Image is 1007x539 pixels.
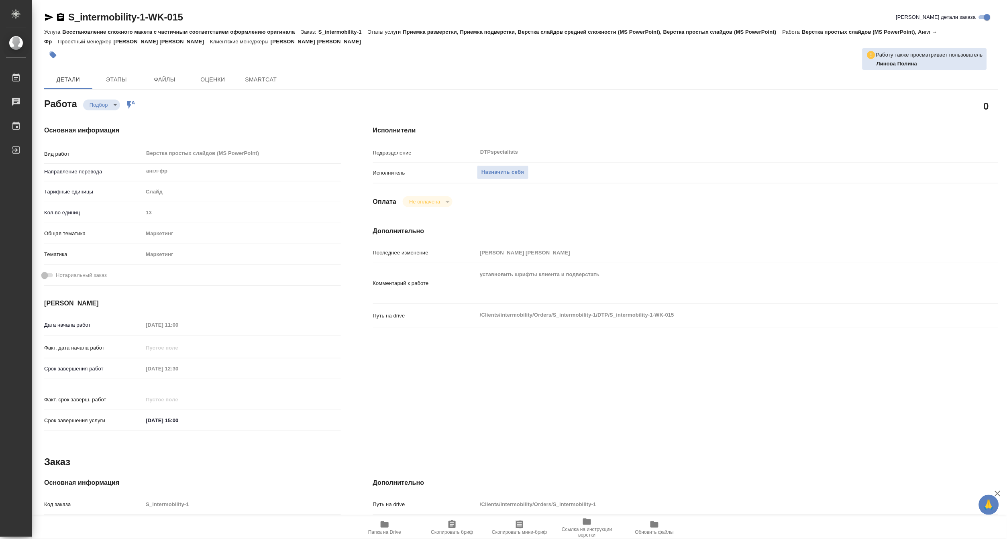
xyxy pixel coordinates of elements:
h2: Работа [44,96,77,110]
p: Вид работ [44,150,143,158]
button: 🙏 [979,495,999,515]
p: [PERSON_NAME] [PERSON_NAME] [271,39,367,45]
textarea: уставновить шрифты клиента и подверстать [477,268,946,297]
span: 🙏 [982,496,996,513]
button: Добавить тэг [44,46,62,64]
p: Работа [783,29,802,35]
span: Файлы [145,75,184,85]
p: Срок завершения работ [44,365,143,373]
span: Обновить файлы [635,529,674,535]
button: Скопировать ссылку [56,12,65,22]
input: ✎ Введи что-нибудь [143,415,213,426]
h4: Дополнительно [373,226,998,236]
input: Пустое поле [143,207,340,218]
button: Скопировать ссылку для ЯМессенджера [44,12,54,22]
p: Тарифные единицы [44,188,143,196]
p: Проектный менеджер [58,39,113,45]
h4: Оплата [373,197,397,207]
div: Слайд [143,185,340,199]
textarea: /Clients/intermobility/Orders/S_intermobility-1/DTP/S_intermobility-1-WK-015 [477,308,946,322]
span: [PERSON_NAME] детали заказа [896,13,976,21]
input: Пустое поле [477,498,946,510]
div: Подбор [83,100,120,110]
p: Дата начала работ [44,321,143,329]
div: Маркетинг [143,227,340,240]
input: Пустое поле [143,319,213,331]
p: Факт. срок заверш. работ [44,396,143,404]
button: Обновить файлы [621,517,688,539]
span: Папка на Drive [368,529,401,535]
p: S_intermobility-1 [318,29,368,35]
p: Путь на drive [373,500,477,508]
h4: Исполнители [373,126,998,135]
p: Линова Полина [877,60,983,68]
p: Этапы услуги [368,29,403,35]
h2: Заказ [44,456,70,468]
button: Скопировать бриф [418,517,486,539]
p: Срок завершения услуги [44,417,143,425]
button: Подбор [87,102,110,108]
p: Исполнитель [373,169,477,177]
p: Клиентские менеджеры [210,39,271,45]
span: Оценки [194,75,232,85]
a: S_intermobility-1-WK-015 [68,12,183,22]
span: Нотариальный заказ [56,271,107,279]
h4: [PERSON_NAME] [44,299,341,308]
input: Пустое поле [143,363,213,374]
p: Код заказа [44,500,143,508]
div: Маркетинг [143,248,340,261]
p: Комментарий к работе [373,279,477,287]
span: Скопировать бриф [431,529,473,535]
p: [PERSON_NAME] [PERSON_NAME] [114,39,210,45]
p: Путь на drive [373,312,477,320]
p: Кол-во единиц [44,209,143,217]
h4: Основная информация [44,478,341,488]
p: Направление перевода [44,168,143,176]
span: Этапы [97,75,136,85]
p: Работу также просматривает пользователь [876,51,983,59]
p: Заказ: [301,29,318,35]
input: Пустое поле [143,498,340,510]
p: Восстановление сложного макета с частичным соответствием оформлению оригинала [62,29,301,35]
p: Услуга [44,29,62,35]
button: Не оплачена [407,198,442,205]
button: Скопировать мини-бриф [486,517,553,539]
h4: Дополнительно [373,478,998,488]
p: Подразделение [373,149,477,157]
p: Тематика [44,250,143,258]
p: Факт. дата начала работ [44,344,143,352]
h2: 0 [984,99,989,113]
p: Последнее изменение [373,249,477,257]
button: Папка на Drive [351,517,418,539]
span: SmartCat [242,75,280,85]
span: Назначить себя [481,168,524,177]
button: Ссылка на инструкции верстки [553,517,621,539]
input: Пустое поле [143,342,213,354]
span: Ссылка на инструкции верстки [558,527,616,538]
p: Приемка разверстки, Приемка подверстки, Верстка слайдов средней сложности (MS PowerPoint), Верстк... [403,29,783,35]
span: Скопировать мини-бриф [492,529,547,535]
input: Пустое поле [143,394,213,405]
input: Пустое поле [477,247,946,258]
span: Детали [49,75,88,85]
h4: Основная информация [44,126,341,135]
b: Линова Полина [877,61,917,67]
div: Подбор [403,196,452,207]
p: Общая тематика [44,230,143,238]
button: Назначить себя [477,165,528,179]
